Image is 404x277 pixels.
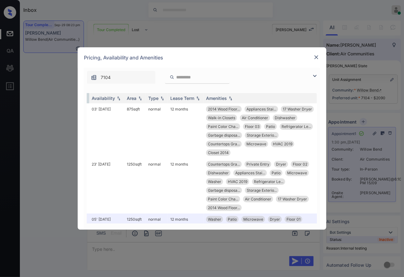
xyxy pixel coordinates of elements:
span: Refrigerator Le... [254,179,283,184]
img: icon-zuma [311,72,319,80]
span: Floor 01 [287,217,301,222]
span: Storage Exterio... [247,188,277,193]
img: close [313,54,319,60]
span: 2014 Wood Floor... [208,205,240,210]
span: HVAC 2019 [228,179,247,184]
span: Washer [208,217,221,222]
td: 23' [DATE] [89,158,124,214]
span: Countertops Gra... [208,142,240,146]
span: Washer [208,179,221,184]
span: Patio [228,217,237,222]
span: Patio [266,124,275,129]
td: 875 sqft [124,103,146,158]
td: 12 months [168,214,204,269]
span: Appliances Stai... [246,107,276,111]
span: Paint Color Cha... [208,124,238,129]
span: Garbage disposa... [208,188,240,193]
td: 1250 sqft [124,158,146,214]
span: Floor 02 [293,162,307,167]
span: Microwave [287,171,307,175]
span: 7104 [101,74,111,81]
span: Patio [272,171,281,175]
td: 12 months [168,103,204,158]
span: Countertops Gra... [208,162,240,167]
td: normal [146,103,168,158]
span: HVAC 2019 [273,142,292,146]
img: sorting [227,96,234,101]
span: Refrigerator Le... [282,124,311,129]
div: Pricing, Availability and Amenities [78,47,326,68]
img: icon-zuma [170,74,174,80]
span: Dryer [270,217,280,222]
span: Floor 03 [245,124,259,129]
td: 1250 sqft [124,214,146,269]
td: 12 months [168,158,204,214]
span: 2014 Wood Floor... [208,107,240,111]
span: Air Conditioner [242,115,268,120]
td: normal [146,214,168,269]
td: 05' [DATE] [89,214,124,269]
span: Microwave [246,142,266,146]
img: sorting [137,96,143,101]
img: sorting [116,96,122,101]
span: 17 Washer Dryer [278,197,307,201]
span: 17 Washer Dryer [283,107,312,111]
span: Microwave [243,217,263,222]
img: icon-zuma [91,74,97,81]
span: Paint Color Cha... [208,197,238,201]
td: normal [146,158,168,214]
div: Lease Term [170,96,194,101]
div: Type [148,96,158,101]
span: Closet 2014 [208,150,229,155]
img: sorting [159,96,165,101]
span: Dishwasher [208,171,229,175]
span: Private Entry [246,162,269,167]
span: Walk-in Closets [208,115,235,120]
span: Air Conditioner [245,197,271,201]
div: Availability [92,96,115,101]
span: Garbage disposa... [208,133,240,138]
span: Dishwasher [275,115,296,120]
img: sorting [195,96,201,101]
span: Appliances Stai... [235,171,265,175]
td: 03' [DATE] [89,103,124,158]
span: Dryer [276,162,286,167]
div: Area [127,96,136,101]
span: Storage Exterio... [247,133,277,138]
div: Amenities [206,96,227,101]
